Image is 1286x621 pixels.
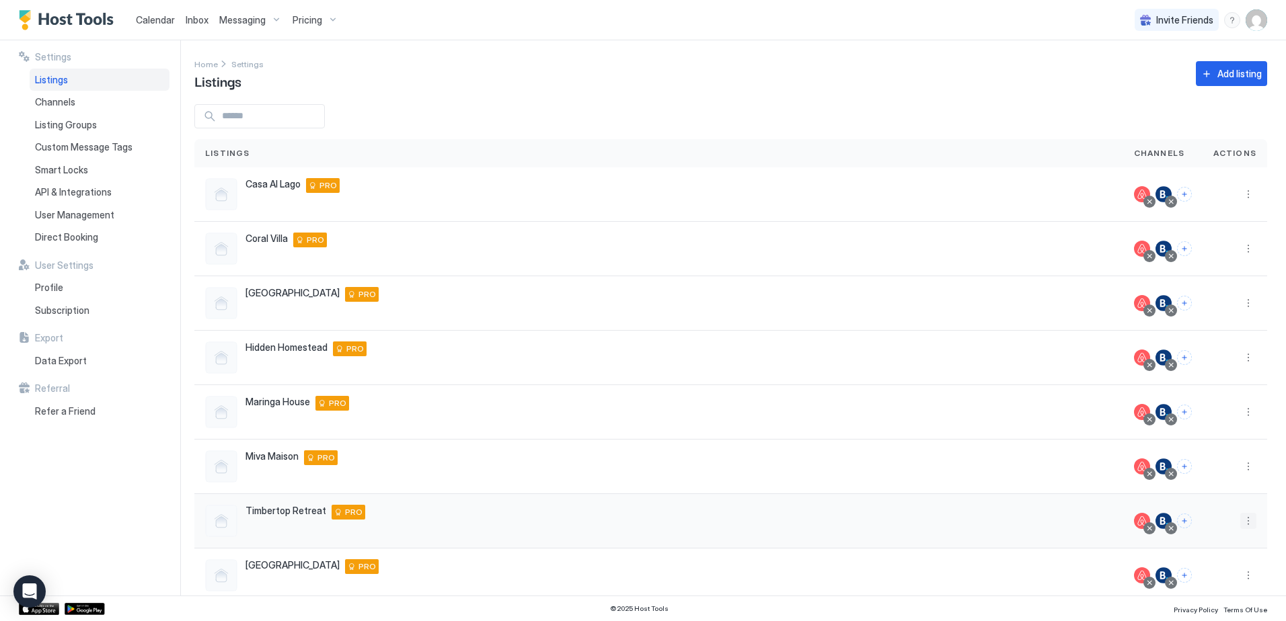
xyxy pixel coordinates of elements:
[345,506,363,518] span: PRO
[1240,567,1256,583] button: More options
[30,91,169,114] a: Channels
[205,147,250,159] span: Listings
[1174,602,1218,616] a: Privacy Policy
[1177,513,1192,528] button: Connect channels
[317,452,335,464] span: PRO
[194,56,218,71] a: Home
[30,69,169,91] a: Listings
[245,450,299,462] span: Miva Maison
[1156,14,1213,26] span: Invite Friends
[30,181,169,204] a: API & Integrations
[245,233,288,245] span: Coral Villa
[1224,12,1240,28] div: menu
[1213,147,1256,159] span: Actions
[245,505,326,517] span: Timbertop Retreat
[245,396,310,408] span: Maringa House
[19,10,120,30] a: Host Tools Logo
[245,341,328,354] span: Hidden Homestead
[1240,513,1256,529] button: More options
[186,13,209,27] a: Inbox
[245,178,301,190] span: Casa Al Lago
[1134,147,1185,159] span: Channels
[30,136,169,159] a: Custom Message Tags
[329,397,346,409] span: PRO
[1240,513,1256,529] div: menu
[1240,295,1256,311] button: More options
[1240,404,1256,420] button: More options
[1177,350,1192,365] button: Connect channels
[610,604,669,613] span: © 2025 Host Tools
[35,231,98,243] span: Direct Booking
[1240,241,1256,257] button: More options
[35,141,133,153] span: Custom Message Tags
[231,59,264,69] span: Settings
[1246,9,1267,31] div: User profile
[245,287,340,299] span: [GEOGRAPHIC_DATA]
[30,299,169,322] a: Subscription
[30,114,169,136] a: Listing Groups
[65,603,105,615] a: Google Play Store
[319,179,337,192] span: PRO
[35,96,75,108] span: Channels
[35,332,63,344] span: Export
[136,14,175,26] span: Calendar
[1240,186,1256,202] div: menu
[1177,568,1192,583] button: Connect channels
[1217,67,1262,81] div: Add listing
[1177,241,1192,256] button: Connect channels
[35,186,112,198] span: API & Integrations
[30,349,169,372] a: Data Export
[136,13,175,27] a: Calendar
[245,559,340,571] span: [GEOGRAPHIC_DATA]
[1177,187,1192,202] button: Connect channels
[219,14,266,26] span: Messaging
[1177,405,1192,419] button: Connect channels
[1240,458,1256,474] button: More options
[194,56,218,71] div: Breadcrumb
[35,259,93,272] span: User Settings
[30,276,169,299] a: Profile
[35,282,63,294] span: Profile
[30,226,169,249] a: Direct Booking
[186,14,209,26] span: Inbox
[30,159,169,181] a: Smart Locks
[194,59,218,69] span: Home
[1240,241,1256,257] div: menu
[35,382,70,395] span: Referral
[1240,295,1256,311] div: menu
[1240,567,1256,583] div: menu
[1177,459,1192,474] button: Connect channels
[35,51,71,63] span: Settings
[30,400,169,423] a: Refer a Friend
[194,71,241,91] span: Listings
[13,575,46,608] div: Open Intercom Messenger
[35,405,96,417] span: Refer a Friend
[358,288,376,300] span: PRO
[1240,349,1256,366] div: menu
[35,355,87,367] span: Data Export
[35,164,88,176] span: Smart Locks
[1174,606,1218,614] span: Privacy Policy
[307,234,324,246] span: PRO
[1177,296,1192,310] button: Connect channels
[19,603,59,615] a: App Store
[293,14,322,26] span: Pricing
[1196,61,1267,86] button: Add listing
[1240,349,1256,366] button: More options
[346,343,364,355] span: PRO
[1240,404,1256,420] div: menu
[1223,606,1267,614] span: Terms Of Use
[35,74,68,86] span: Listings
[35,209,114,221] span: User Management
[217,105,324,128] input: Input Field
[231,56,264,71] a: Settings
[35,119,97,131] span: Listing Groups
[358,561,376,573] span: PRO
[1223,602,1267,616] a: Terms Of Use
[1240,186,1256,202] button: More options
[30,204,169,226] a: User Management
[231,56,264,71] div: Breadcrumb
